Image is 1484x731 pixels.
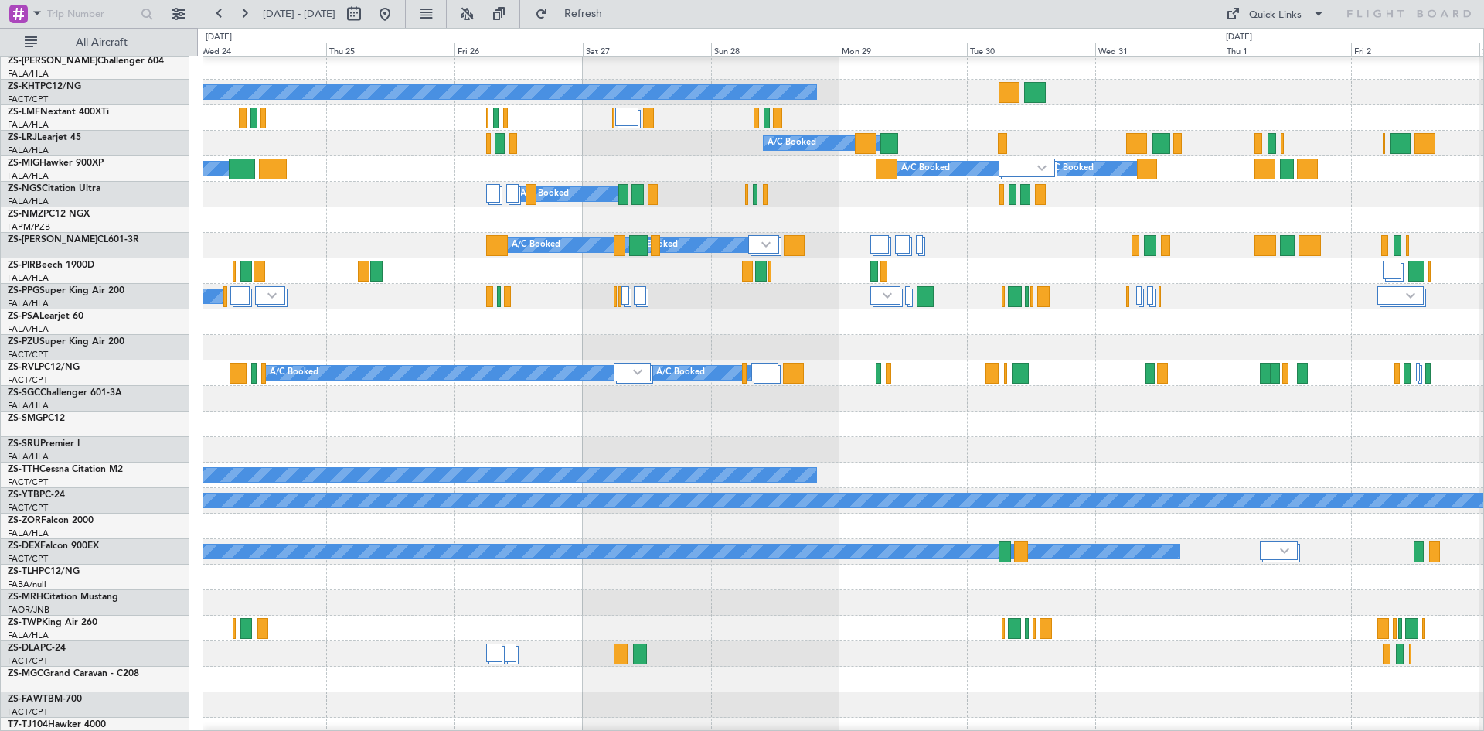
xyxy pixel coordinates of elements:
[883,292,892,299] img: arrow-gray.svg
[1218,2,1333,26] button: Quick Links
[1406,292,1415,299] img: arrow-gray.svg
[8,490,39,500] span: ZS-YTB
[583,43,711,56] div: Sat 27
[8,414,43,423] span: ZS-SMG
[17,30,168,55] button: All Aircraft
[8,286,124,295] a: ZS-PPGSuper King Air 200
[8,669,43,678] span: ZS-MGC
[8,235,97,244] span: ZS-[PERSON_NAME]
[8,388,122,398] a: ZS-SGCChallenger 601-3A
[761,241,771,248] img: arrow-gray.svg
[8,159,104,168] a: ZS-MIGHawker 900XP
[8,286,39,295] span: ZS-PPG
[8,477,48,488] a: FACT/CPT
[8,108,109,117] a: ZS-LMFNextant 400XTi
[551,9,616,19] span: Refresh
[8,720,48,729] span: T7-TJ104
[8,235,139,244] a: ZS-[PERSON_NAME]CL601-3R
[1249,8,1302,23] div: Quick Links
[8,388,40,398] span: ZS-SGC
[8,261,36,270] span: ZS-PIR
[8,374,48,386] a: FACT/CPT
[1280,548,1289,554] img: arrow-gray.svg
[8,170,49,182] a: FALA/HLA
[8,56,97,66] span: ZS-[PERSON_NAME]
[8,439,40,449] span: ZS-SRU
[8,298,49,309] a: FALA/HLA
[8,82,40,91] span: ZS-KHT
[8,261,94,270] a: ZS-PIRBeech 1900D
[1226,31,1252,44] div: [DATE]
[8,439,80,449] a: ZS-SRUPremier I
[8,210,43,219] span: ZS-NMZ
[8,119,49,131] a: FALA/HLA
[8,502,48,514] a: FACT/CPT
[8,68,49,80] a: FALA/HLA
[8,490,65,500] a: ZS-YTBPC-24
[8,695,43,704] span: ZS-FAW
[8,579,46,590] a: FABA/null
[8,133,37,142] span: ZS-LRJ
[528,2,621,26] button: Refresh
[8,553,48,565] a: FACT/CPT
[206,31,232,44] div: [DATE]
[8,465,123,474] a: ZS-TTHCessna Citation M2
[8,363,80,372] a: ZS-RVLPC12/NG
[8,541,40,551] span: ZS-DEX
[1095,43,1224,56] div: Wed 31
[8,644,66,653] a: ZS-DLAPC-24
[8,567,80,576] a: ZS-TLHPC12/NG
[326,43,454,56] div: Thu 25
[8,516,41,525] span: ZS-ZOR
[199,43,327,56] div: Wed 24
[8,210,90,219] a: ZS-NMZPC12 NGX
[8,541,99,551] a: ZS-DEXFalcon 900EX
[8,567,39,576] span: ZS-TLH
[711,43,839,56] div: Sun 28
[520,183,569,206] div: A/C Booked
[839,43,967,56] div: Mon 29
[8,516,94,525] a: ZS-ZORFalcon 2000
[8,669,139,678] a: ZS-MGCGrand Caravan - C208
[8,108,40,117] span: ZS-LMF
[8,695,82,704] a: ZS-FAWTBM-700
[270,361,318,384] div: A/C Booked
[901,157,950,180] div: A/C Booked
[1045,157,1094,180] div: A/C Booked
[8,414,65,423] a: ZS-SMGPC12
[267,292,277,299] img: arrow-gray.svg
[512,234,560,257] div: A/C Booked
[8,312,39,321] span: ZS-PSA
[40,37,163,48] span: All Aircraft
[8,323,49,335] a: FALA/HLA
[656,361,705,384] div: A/C Booked
[633,369,642,375] img: arrow-gray.svg
[454,43,583,56] div: Fri 26
[8,528,49,539] a: FALA/HLA
[8,604,49,616] a: FAOR/JNB
[8,400,49,412] a: FALA/HLA
[8,145,49,156] a: FALA/HLA
[8,363,39,372] span: ZS-RVL
[8,82,81,91] a: ZS-KHTPC12/NG
[8,720,106,729] a: T7-TJ104Hawker 4000
[967,43,1095,56] div: Tue 30
[8,451,49,463] a: FALA/HLA
[8,593,43,602] span: ZS-MRH
[47,2,136,26] input: Trip Number
[8,94,48,105] a: FACT/CPT
[1037,165,1047,171] img: arrow-gray.svg
[8,184,42,193] span: ZS-NGS
[8,465,39,474] span: ZS-TTH
[263,7,335,21] span: [DATE] - [DATE]
[8,312,83,321] a: ZS-PSALearjet 60
[8,337,39,347] span: ZS-PZU
[1224,43,1352,56] div: Thu 1
[8,196,49,207] a: FALA/HLA
[8,184,100,193] a: ZS-NGSCitation Ultra
[8,618,97,627] a: ZS-TWPKing Air 260
[8,618,42,627] span: ZS-TWP
[8,133,81,142] a: ZS-LRJLearjet 45
[8,349,48,360] a: FACT/CPT
[8,159,39,168] span: ZS-MIG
